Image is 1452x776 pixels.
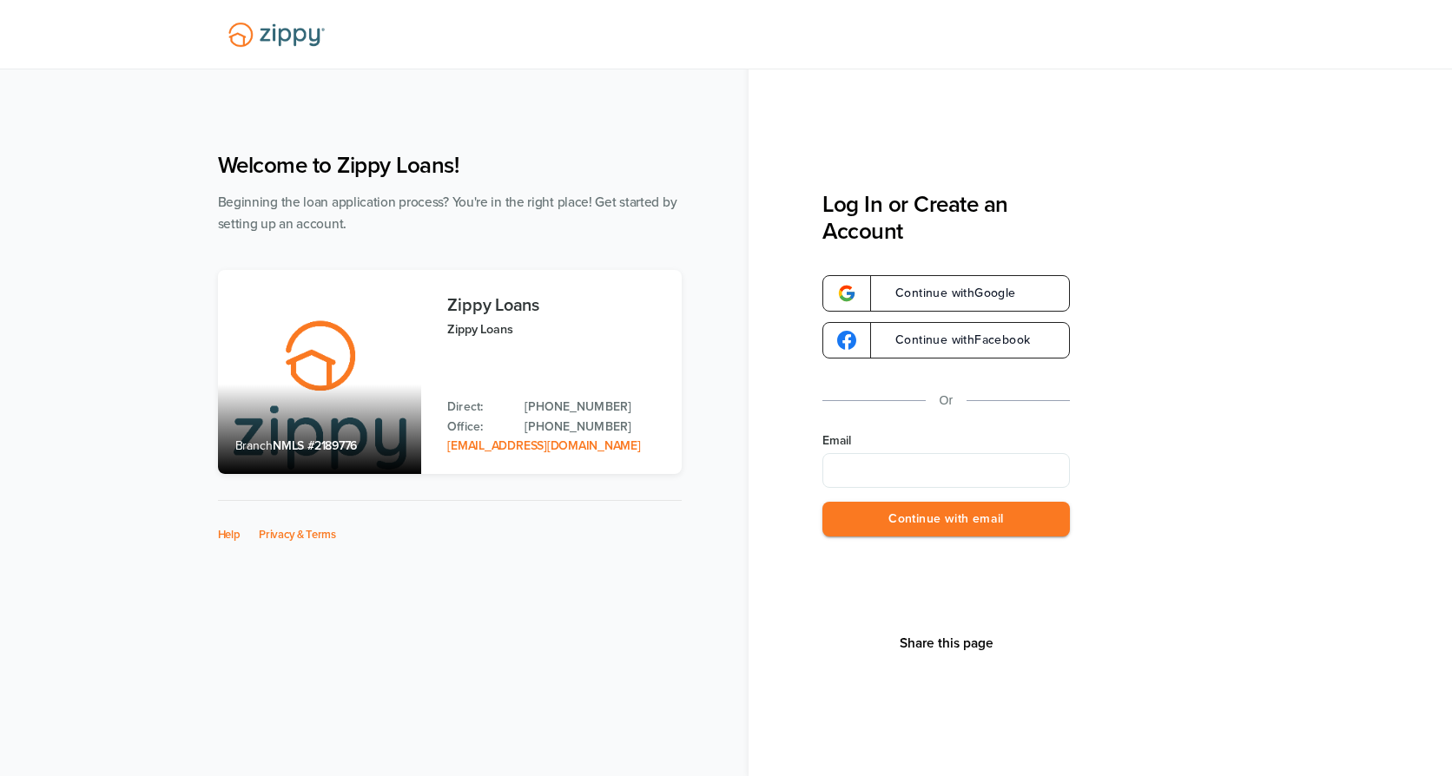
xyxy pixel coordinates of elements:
img: google-logo [837,284,856,303]
a: google-logoContinue withGoogle [822,275,1070,312]
a: Direct Phone: 512-975-2947 [525,398,663,417]
a: Help [218,528,241,542]
button: Continue with email [822,502,1070,537]
h3: Zippy Loans [447,296,663,315]
span: Continue with Facebook [878,334,1030,346]
span: Beginning the loan application process? You're in the right place! Get started by setting up an a... [218,194,677,232]
button: Share This Page [894,635,999,652]
h3: Log In or Create an Account [822,191,1070,245]
span: Branch [235,438,274,453]
img: Lender Logo [218,15,335,55]
label: Email [822,432,1070,450]
a: Email Address: zippyguide@zippymh.com [447,438,640,453]
span: NMLS #2189776 [273,438,357,453]
a: Privacy & Terms [259,528,336,542]
a: google-logoContinue withFacebook [822,322,1070,358]
p: Zippy Loans [447,319,663,339]
h1: Welcome to Zippy Loans! [218,152,682,179]
img: google-logo [837,331,856,350]
p: Or [940,390,954,411]
a: Office Phone: 512-975-2947 [525,418,663,437]
input: Email Address [822,453,1070,488]
p: Direct: [447,398,507,417]
p: Office: [447,418,507,437]
span: Continue with Google [878,287,1016,299]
